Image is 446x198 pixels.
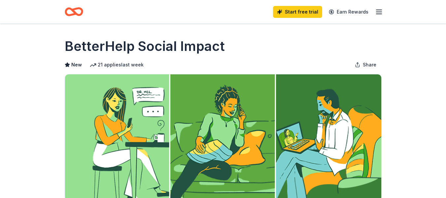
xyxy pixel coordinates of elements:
[65,37,225,56] h1: BetterHelp Social Impact
[350,58,382,71] button: Share
[273,6,322,18] a: Start free trial
[325,6,372,18] a: Earn Rewards
[90,61,144,69] div: 21 applies last week
[65,4,83,20] a: Home
[71,61,82,69] span: New
[363,61,376,69] span: Share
